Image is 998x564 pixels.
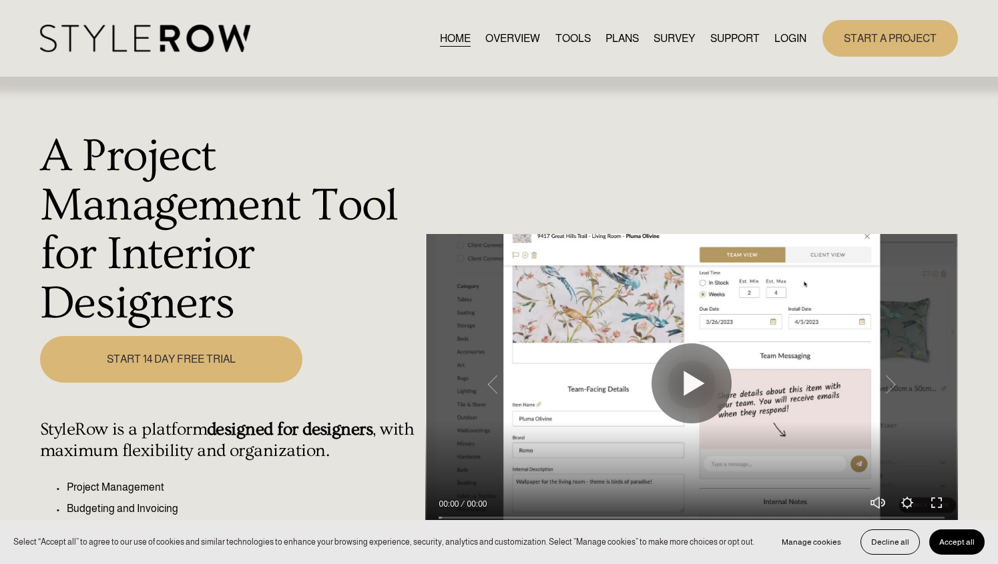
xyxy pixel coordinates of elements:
a: START A PROJECT [822,20,958,57]
button: Decline all [860,529,920,555]
a: TOOLS [555,29,591,47]
a: PLANS [605,29,639,47]
p: Project Management [67,479,419,495]
div: Duration [462,497,490,511]
button: Accept all [929,529,985,555]
button: Play [652,343,732,423]
span: Accept all [939,537,975,547]
strong: designed for designers [207,419,372,439]
a: START 14 DAY FREE TRIAL [40,336,302,383]
a: SURVEY [654,29,695,47]
input: Seek [439,513,945,522]
button: Manage cookies [772,529,851,555]
p: Budgeting and Invoicing [67,501,419,517]
a: OVERVIEW [485,29,540,47]
div: Current time [439,497,462,511]
h1: A Project Management Tool for Interior Designers [40,132,419,329]
a: HOME [440,29,471,47]
span: SUPPORT [710,31,760,47]
a: LOGIN [774,29,806,47]
h4: StyleRow is a platform , with maximum flexibility and organization. [40,419,419,461]
img: StyleRow [40,25,250,52]
p: Select “Accept all” to agree to our use of cookies and similar technologies to enhance your brows... [13,536,754,549]
a: folder dropdown [710,29,760,47]
span: Manage cookies [782,537,841,547]
span: Decline all [871,537,909,547]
